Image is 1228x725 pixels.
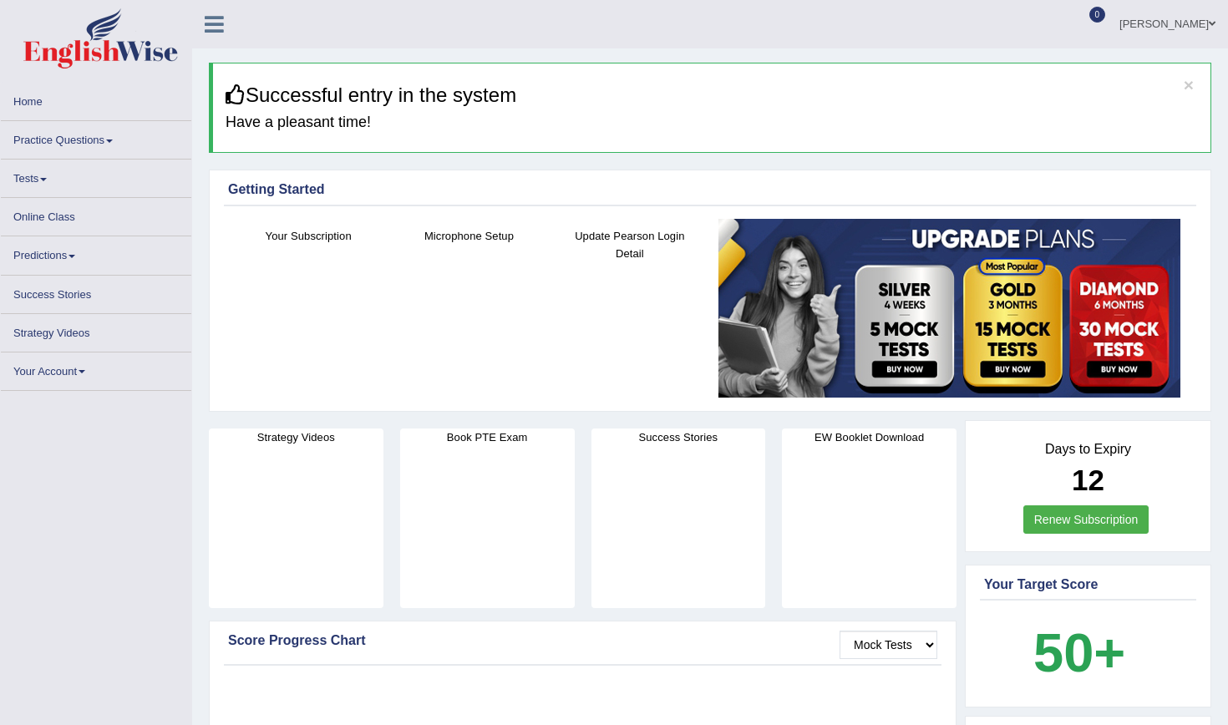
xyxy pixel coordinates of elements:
[228,180,1192,200] div: Getting Started
[1,276,191,308] a: Success Stories
[1,198,191,231] a: Online Class
[1033,622,1125,683] b: 50+
[1023,505,1149,534] a: Renew Subscription
[228,631,937,651] div: Score Progress Chart
[984,442,1192,457] h4: Days to Expiry
[1,352,191,385] a: Your Account
[782,428,957,446] h4: EW Booklet Download
[1,83,191,115] a: Home
[1,121,191,154] a: Practice Questions
[209,428,383,446] h4: Strategy Videos
[1,314,191,347] a: Strategy Videos
[400,428,575,446] h4: Book PTE Exam
[226,114,1198,131] h4: Have a pleasant time!
[591,428,766,446] h4: Success Stories
[718,219,1180,398] img: small5.jpg
[984,575,1192,595] div: Your Target Score
[1,160,191,192] a: Tests
[226,84,1198,106] h3: Successful entry in the system
[1,236,191,269] a: Predictions
[236,227,380,245] h4: Your Subscription
[1089,7,1106,23] span: 0
[1184,76,1194,94] button: ×
[558,227,702,262] h4: Update Pearson Login Detail
[397,227,540,245] h4: Microphone Setup
[1072,464,1104,496] b: 12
